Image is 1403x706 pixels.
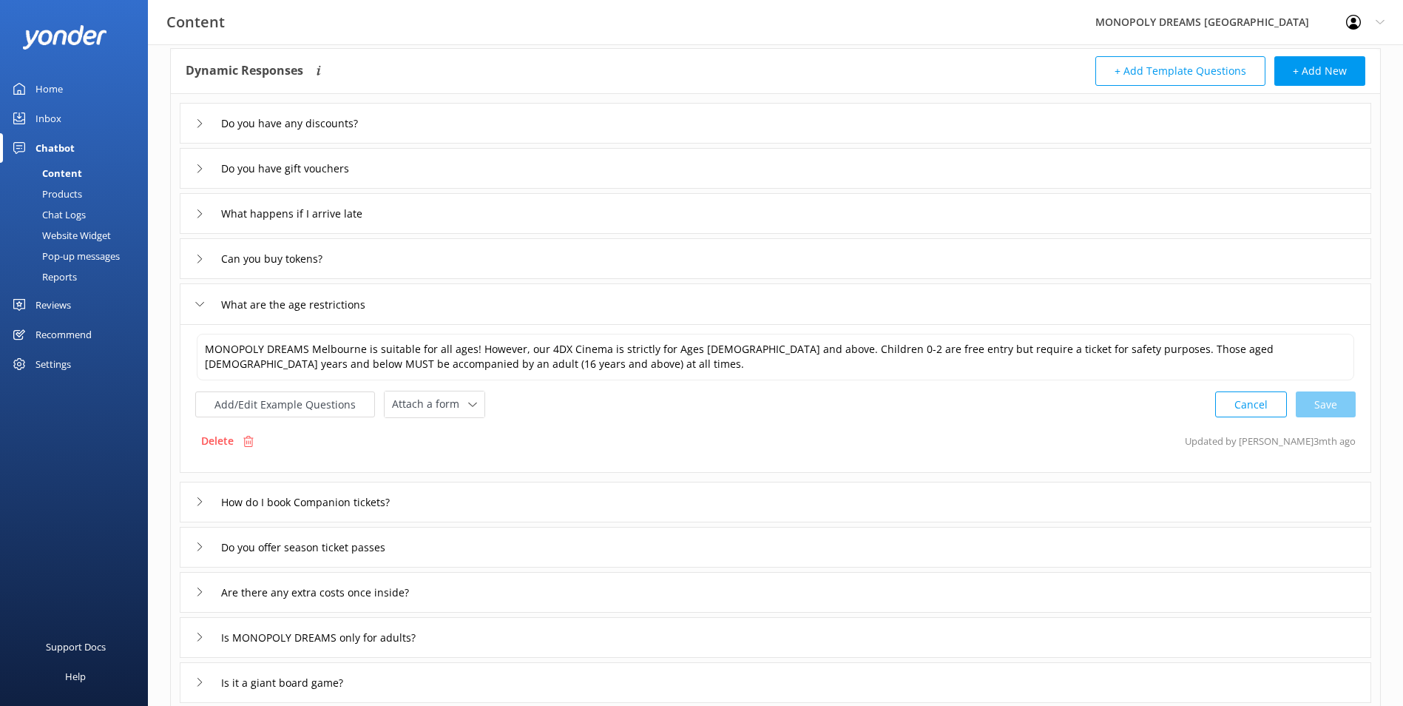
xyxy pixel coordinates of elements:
a: Content [9,163,148,184]
button: + Add New [1274,56,1365,86]
div: Recommend [36,320,92,349]
button: Add/Edit Example Questions [195,391,375,417]
p: Delete [201,433,234,449]
div: Settings [36,349,71,379]
h4: Dynamic Responses [186,56,303,86]
a: Pop-up messages [9,246,148,266]
div: Chat Logs [9,204,86,225]
span: Attach a form [392,396,468,412]
button: Cancel [1215,391,1287,417]
textarea: MONOPOLY DREAMS Melbourne is suitable for all ages! However, our 4DX Cinema is strictly for Ages ... [197,334,1354,380]
div: Products [9,184,82,204]
div: Reviews [36,290,71,320]
p: Updated by [PERSON_NAME] 3mth ago [1185,427,1356,455]
div: Pop-up messages [9,246,120,266]
a: Chat Logs [9,204,148,225]
div: Support Docs [46,632,106,662]
a: Products [9,184,148,204]
div: Reports [9,266,77,287]
img: yonder-white-logo.png [22,25,107,50]
a: Website Widget [9,225,148,246]
button: + Add Template Questions [1095,56,1265,86]
div: Help [65,662,86,691]
a: Reports [9,266,148,287]
div: Website Widget [9,225,111,246]
div: Home [36,74,63,104]
h3: Content [166,10,225,34]
div: Chatbot [36,133,75,163]
div: Content [9,163,82,184]
div: Inbox [36,104,61,133]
